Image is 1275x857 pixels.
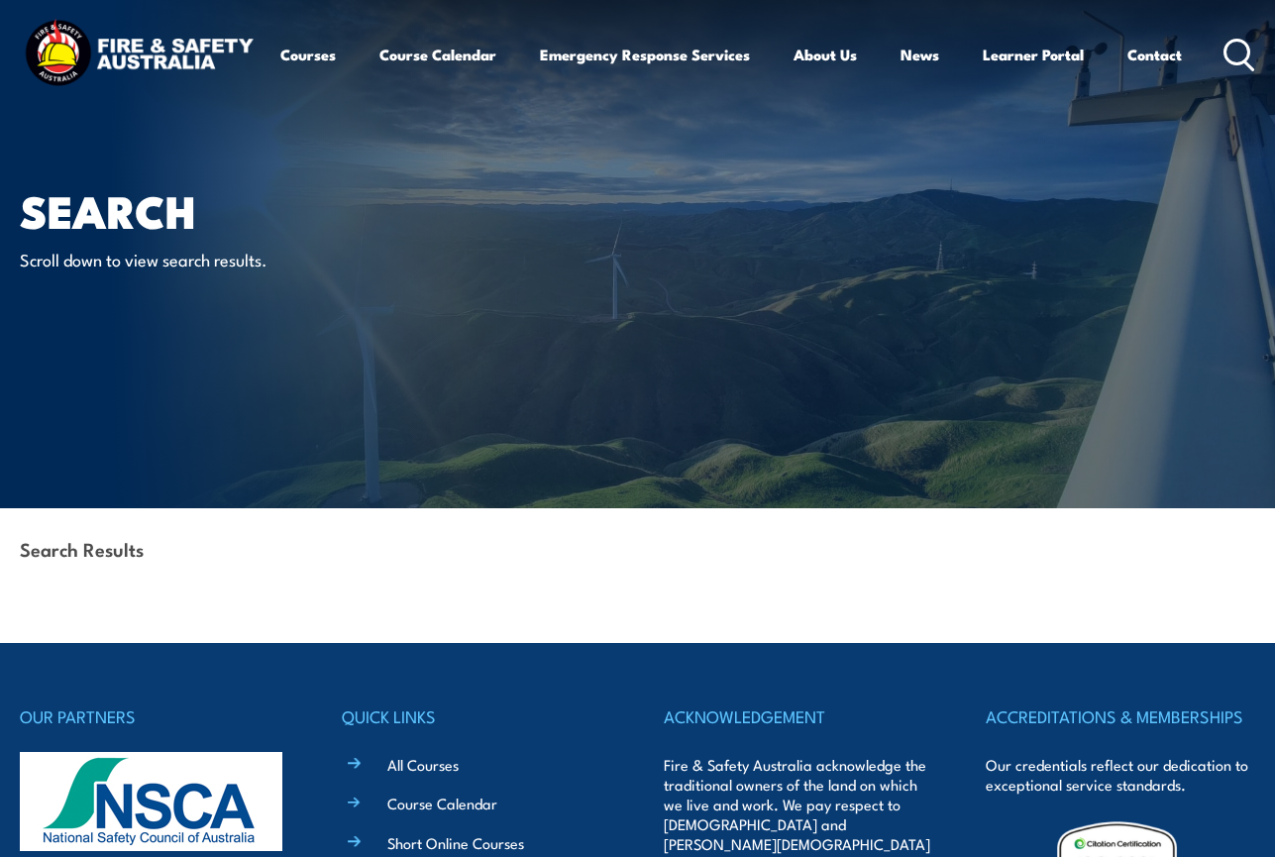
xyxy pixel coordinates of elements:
[983,31,1084,78] a: Learner Portal
[20,752,282,851] img: nsca-logo-footer
[387,832,524,853] a: Short Online Courses
[20,190,509,229] h1: Search
[387,793,497,813] a: Course Calendar
[379,31,496,78] a: Course Calendar
[794,31,857,78] a: About Us
[986,702,1255,730] h4: ACCREDITATIONS & MEMBERSHIPS
[20,702,289,730] h4: OUR PARTNERS
[986,755,1255,795] p: Our credentials reflect our dedication to exceptional service standards.
[20,248,381,270] p: Scroll down to view search results.
[280,31,336,78] a: Courses
[540,31,750,78] a: Emergency Response Services
[387,754,459,775] a: All Courses
[901,31,939,78] a: News
[342,702,611,730] h4: QUICK LINKS
[20,535,144,562] strong: Search Results
[664,702,933,730] h4: ACKNOWLEDGEMENT
[1127,31,1182,78] a: Contact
